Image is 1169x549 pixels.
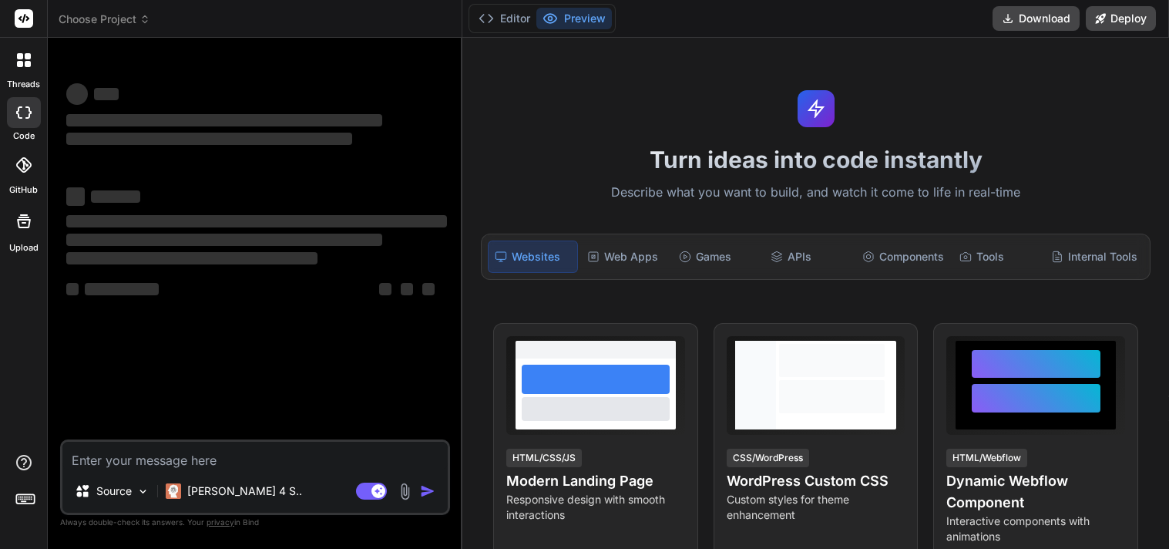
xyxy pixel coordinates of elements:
[581,241,670,273] div: Web Apps
[85,283,159,295] span: ‌
[7,78,40,91] label: threads
[727,470,905,492] h4: WordPress Custom CSS
[379,283,391,295] span: ‌
[422,283,435,295] span: ‌
[401,283,413,295] span: ‌
[1045,241,1144,273] div: Internal Tools
[396,483,414,500] img: attachment
[472,183,1160,203] p: Describe what you want to build, and watch it come to life in real-time
[420,483,435,499] img: icon
[946,470,1125,514] h4: Dynamic Webflow Component
[66,187,85,206] span: ‌
[66,283,79,295] span: ‌
[66,252,317,264] span: ‌
[91,190,140,203] span: ‌
[953,241,1042,273] div: Tools
[66,114,382,126] span: ‌
[13,130,35,143] label: code
[136,485,149,498] img: Pick Models
[472,146,1160,173] h1: Turn ideas into code instantly
[946,514,1125,544] p: Interactive components with animations
[207,517,234,527] span: privacy
[488,241,578,273] div: Websites
[506,492,685,523] p: Responsive design with smooth interactions
[856,241,950,273] div: Components
[536,8,612,29] button: Preview
[472,8,536,29] button: Editor
[166,483,181,499] img: Claude 4 Sonnet
[187,483,302,499] p: [PERSON_NAME] 4 S..
[673,241,761,273] div: Games
[9,241,39,254] label: Upload
[1086,6,1156,31] button: Deploy
[993,6,1080,31] button: Download
[506,470,685,492] h4: Modern Landing Page
[506,449,582,467] div: HTML/CSS/JS
[94,88,119,100] span: ‌
[59,12,150,27] span: Choose Project
[66,234,382,246] span: ‌
[66,83,88,105] span: ‌
[764,241,853,273] div: APIs
[727,449,809,467] div: CSS/WordPress
[66,215,447,227] span: ‌
[946,449,1027,467] div: HTML/Webflow
[96,483,132,499] p: Source
[9,184,38,197] label: GitHub
[60,515,450,530] p: Always double-check its answers. Your in Bind
[66,133,352,145] span: ‌
[727,492,905,523] p: Custom styles for theme enhancement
